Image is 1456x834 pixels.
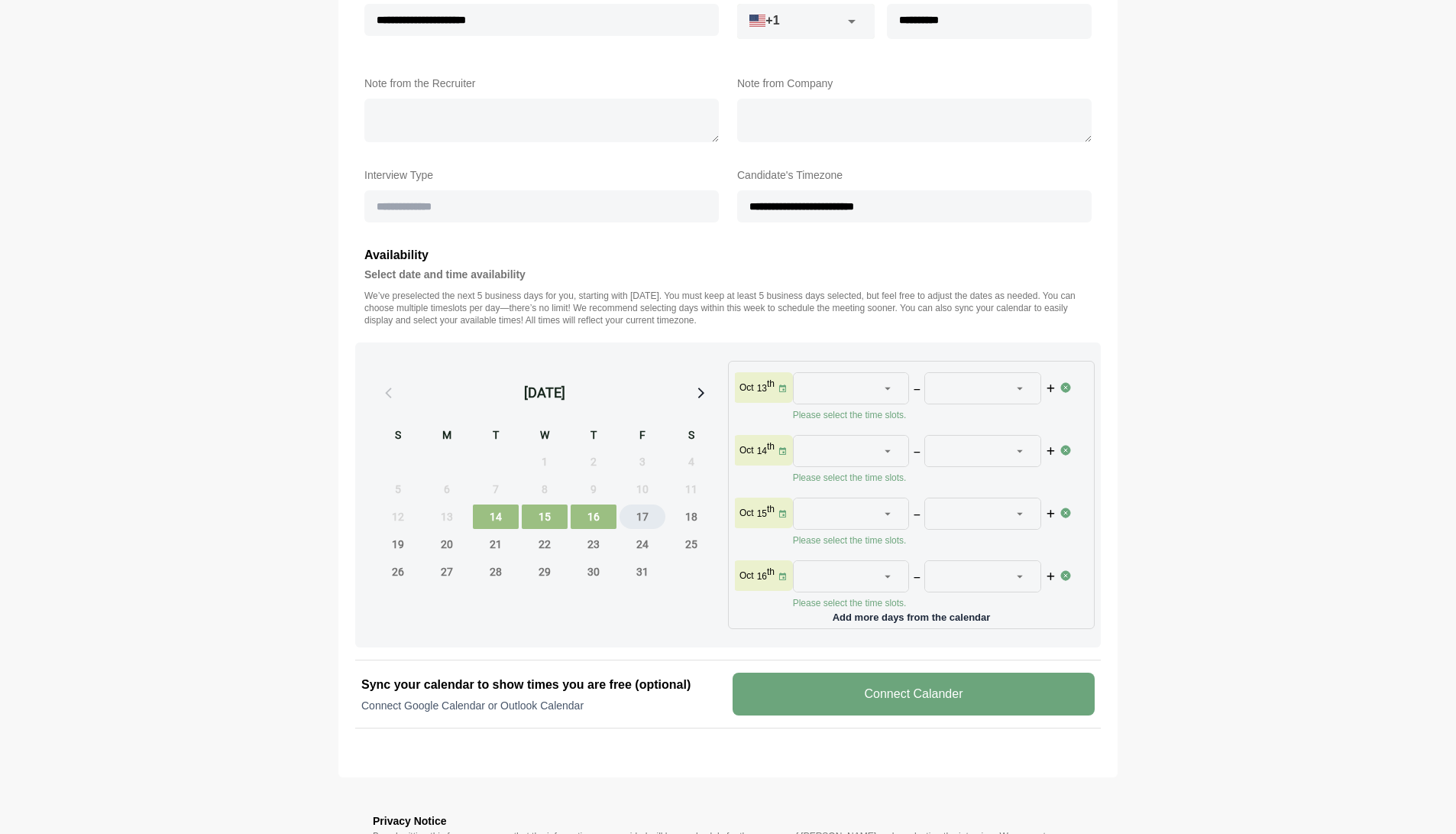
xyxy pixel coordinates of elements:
[668,505,714,529] span: Saturday, October 18, 2025
[522,505,568,529] span: Wednesday, October 15, 2025
[473,560,519,584] span: Tuesday, October 28, 2025
[668,532,714,557] span: Saturday, October 25, 2025
[473,477,519,501] span: Tuesday, October 7, 2025
[473,427,519,446] div: T
[739,444,754,456] p: Oct
[524,382,565,404] div: [DATE]
[373,812,1083,830] h3: Privacy Notice
[571,477,616,501] span: Thursday, October 9, 2025
[620,427,665,446] div: F
[364,290,1092,326] p: We’ve preselected the next 5 business days for you, starting with [DATE]. You must keep at least ...
[522,427,568,446] div: W
[733,673,1095,716] v-button: Connect Calander
[793,472,1060,484] p: Please select the time slots.
[375,532,421,557] span: Sunday, October 19, 2025
[571,532,616,557] span: Thursday, October 23, 2025
[668,427,714,446] div: S
[522,532,568,557] span: Wednesday, October 22, 2025
[473,532,519,557] span: Tuesday, October 21, 2025
[620,532,665,557] span: Friday, October 24, 2025
[793,409,1060,421] p: Please select the time slots.
[739,507,754,519] p: Oct
[767,504,775,514] sup: th
[739,381,754,394] p: Oct
[757,508,767,519] strong: 15
[522,477,568,501] span: Wednesday, October 8, 2025
[571,505,616,529] span: Thursday, October 16, 2025
[620,560,665,584] span: Friday, October 31, 2025
[375,560,421,584] span: Sunday, October 26, 2025
[364,166,719,184] label: Interview Type
[571,427,616,446] div: T
[361,698,723,713] p: Connect Google Calendar or Outlook Calendar
[361,676,723,694] h2: Sync your calendar to show times you are free (optional)
[620,477,665,501] span: Friday, October 10, 2025
[375,505,421,529] span: Sunday, October 12, 2025
[668,449,714,474] span: Saturday, October 4, 2025
[767,441,775,452] sup: th
[522,560,568,584] span: Wednesday, October 29, 2025
[757,571,767,582] strong: 16
[375,477,421,501] span: Sunday, October 5, 2025
[571,560,616,584] span: Thursday, October 30, 2025
[364,74,719,92] label: Note from the Recruiter
[424,505,470,529] span: Monday, October 13, 2025
[364,265,1092,284] h4: Select date and time availability
[571,449,616,474] span: Thursday, October 2, 2025
[757,446,767,456] strong: 14
[424,427,470,446] div: M
[375,427,421,446] div: S
[364,245,1092,265] h3: Availability
[767,378,775,389] sup: th
[424,477,470,501] span: Monday, October 6, 2025
[522,449,568,474] span: Wednesday, October 1, 2025
[793,534,1060,547] p: Please select the time slots.
[737,166,1092,184] label: Candidate's Timezone
[737,74,1092,92] label: Note from Company
[620,505,665,529] span: Friday, October 17, 2025
[668,477,714,501] span: Saturday, October 11, 2025
[473,505,519,529] span: Tuesday, October 14, 2025
[757,383,767,394] strong: 13
[424,532,470,557] span: Monday, October 20, 2025
[424,560,470,584] span: Monday, October 27, 2025
[793,597,1060,609] p: Please select the time slots.
[735,606,1088,622] p: Add more days from the calendar
[739,570,754,582] p: Oct
[767,566,775,577] sup: th
[620,449,665,474] span: Friday, October 3, 2025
